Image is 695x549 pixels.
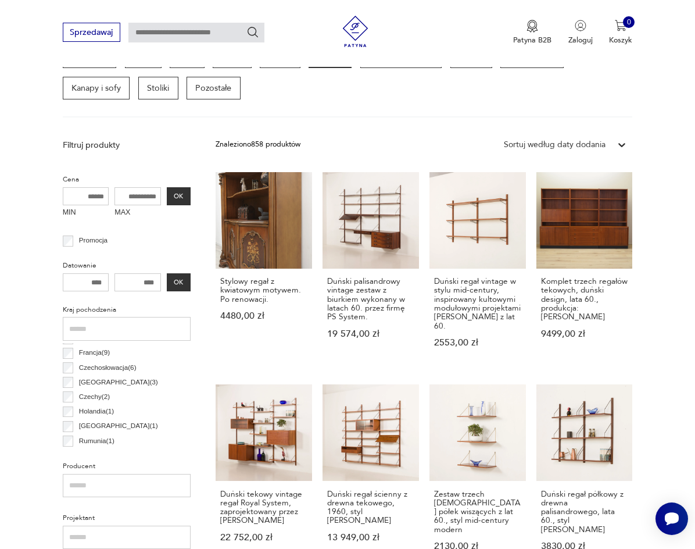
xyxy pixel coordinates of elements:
[220,312,307,320] p: 4480,00 zł
[327,277,414,321] h3: Duński palisandrowy vintage zestaw z biurkiem wykonany w latach 60. przez firmę PS System.
[609,20,632,45] button: 0Koszyk
[327,533,414,542] p: 13 949,00 zł
[623,16,635,28] div: 0
[568,35,593,45] p: Zaloguj
[323,172,419,368] a: Duński palisandrowy vintage zestaw z biurkiem wykonany w latach 60. przez firmę PS System.Duński ...
[63,260,191,272] p: Datowanie
[79,347,110,358] p: Francja ( 9 )
[63,23,120,42] button: Sprzedawaj
[655,502,688,535] iframe: Smartsupp widget button
[79,391,110,402] p: Czechy ( 2 )
[220,490,307,525] h3: Duński tekowy vintage regał Royal System, zaprojektowany przez [PERSON_NAME]
[575,20,586,31] img: Ikonka użytkownika
[327,330,414,338] p: 19 574,00 zł
[79,420,158,432] p: [GEOGRAPHIC_DATA] ( 1 )
[513,35,551,45] p: Patyna B2B
[434,277,521,330] h3: Duński regał vintage w stylu mid-century, inspirowany kultowymi modułowymi projektami [PERSON_NAM...
[167,187,191,206] button: OK
[63,77,130,100] a: Kanapy i sofy
[79,435,114,447] p: Rumunia ( 1 )
[513,20,551,45] a: Ikona medaluPatyna B2B
[63,304,191,316] p: Kraj pochodzenia
[114,205,161,222] label: MAX
[138,77,178,100] a: Stoliki
[79,362,137,373] p: Czechosłowacja ( 6 )
[429,172,526,368] a: Duński regał vintage w stylu mid-century, inspirowany kultowymi modułowymi projektami Poula Cadov...
[246,26,259,38] button: Szukaj
[79,234,108,246] p: Promocja
[220,533,307,542] p: 22 752,00 zł
[63,512,191,524] p: Projektant
[63,140,191,151] p: Filtruj produkty
[609,35,632,45] p: Koszyk
[568,20,593,45] button: Zaloguj
[536,172,633,368] a: Komplet trzech regałów tekowych, duński design, lata 60., produkcja: DaniaKomplet trzech regałów ...
[541,277,628,321] h3: Komplet trzech regałów tekowych, duński design, lata 60., produkcja: [PERSON_NAME]
[63,205,109,222] label: MIN
[434,338,521,347] p: 2553,00 zł
[79,376,158,388] p: [GEOGRAPHIC_DATA] ( 3 )
[79,405,114,417] p: Holandia ( 1 )
[167,273,191,292] button: OK
[327,490,414,525] h3: Duński regał ścienny z drewna tekowego, 1960, styl [PERSON_NAME]
[513,20,551,45] button: Patyna B2B
[434,490,521,534] h3: Zestaw trzech [DEMOGRAPHIC_DATA] półek wiszących z lat 60., styl mid-century modern
[63,461,191,472] p: Producent
[216,172,312,368] a: Stylowy regał z kwiatowym motywem. Po renowacji.Stylowy regał z kwiatowym motywem. Po renowacji.4...
[63,174,191,186] p: Cena
[63,30,120,37] a: Sprzedawaj
[216,139,300,151] div: Znaleziono 858 produktów
[541,330,628,338] p: 9499,00 zł
[220,277,307,304] h3: Stylowy regał z kwiatowym motywem. Po renowacji.
[187,77,241,100] a: Pozostałe
[504,139,606,151] div: Sortuj według daty dodania
[615,20,626,31] img: Ikona koszyka
[541,490,628,534] h3: Duński regał półkowy z drewna palisandrowego, lata 60., styl [PERSON_NAME]
[336,16,375,47] img: Patyna - sklep z meblami i dekoracjami vintage
[526,20,538,33] img: Ikona medalu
